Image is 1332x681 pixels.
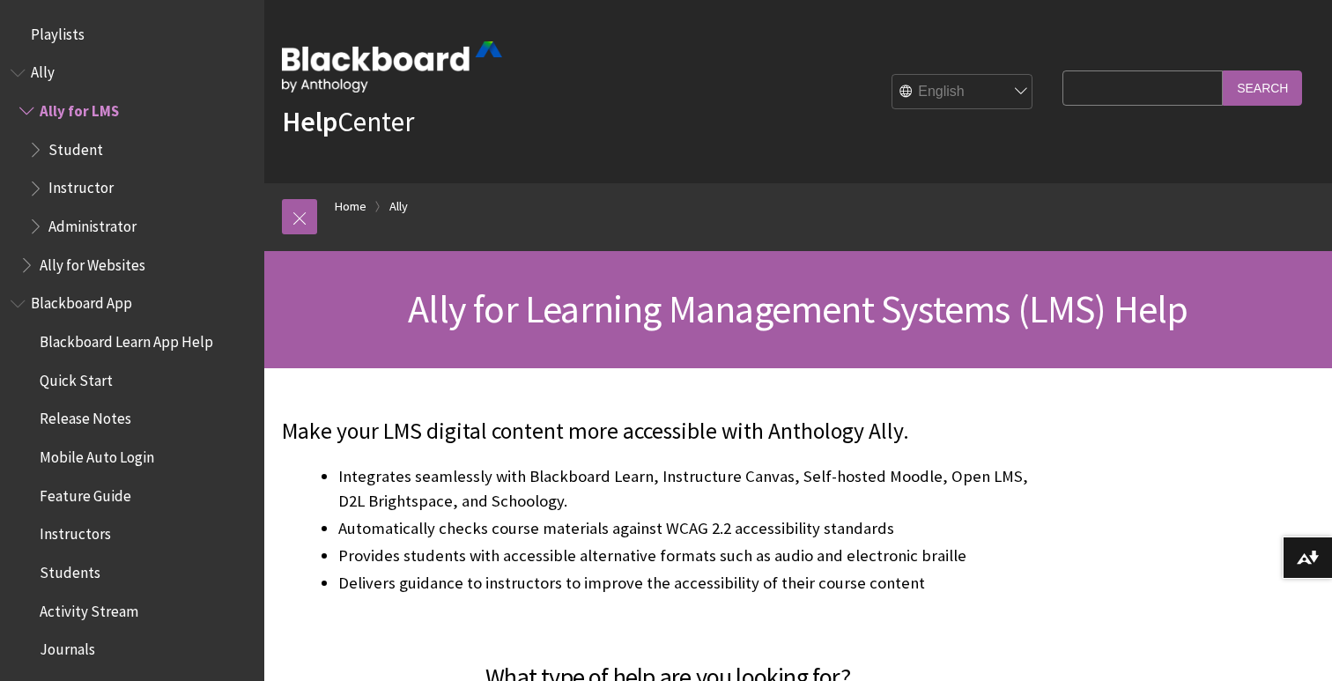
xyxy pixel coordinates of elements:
p: Make your LMS digital content more accessible with Anthology Ally. [282,416,1054,448]
li: Integrates seamlessly with Blackboard Learn, Instructure Canvas, Self-hosted Moodle, Open LMS, D2... [338,464,1054,514]
img: Blackboard by Anthology [282,41,502,93]
span: Instructors [40,520,111,544]
select: Site Language Selector [892,75,1033,110]
nav: Book outline for Anthology Ally Help [11,58,254,280]
span: Ally for Learning Management Systems (LMS) Help [408,285,1188,333]
span: Students [40,558,100,581]
li: Provides students with accessible alternative formats such as audio and electronic braille [338,544,1054,568]
li: Delivers guidance to instructors to improve the accessibility of their course content [338,571,1054,620]
nav: Book outline for Playlists [11,19,254,49]
span: Administrator [48,211,137,235]
span: Mobile Auto Login [40,442,154,466]
span: Playlists [31,19,85,43]
li: Automatically checks course materials against WCAG 2.2 accessibility standards [338,516,1054,541]
span: Student [48,135,103,159]
a: Ally [389,196,408,218]
span: Ally [31,58,55,82]
span: Feature Guide [40,481,131,505]
span: Blackboard Learn App Help [40,327,213,351]
strong: Help [282,104,337,139]
span: Activity Stream [40,596,138,620]
a: Home [335,196,366,218]
span: Release Notes [40,404,131,428]
a: HelpCenter [282,104,414,139]
span: Ally for Websites [40,250,145,274]
span: Quick Start [40,366,113,389]
span: Instructor [48,174,114,197]
span: Blackboard App [31,289,132,313]
span: Ally for LMS [40,96,119,120]
input: Search [1223,70,1302,105]
span: Journals [40,635,95,659]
